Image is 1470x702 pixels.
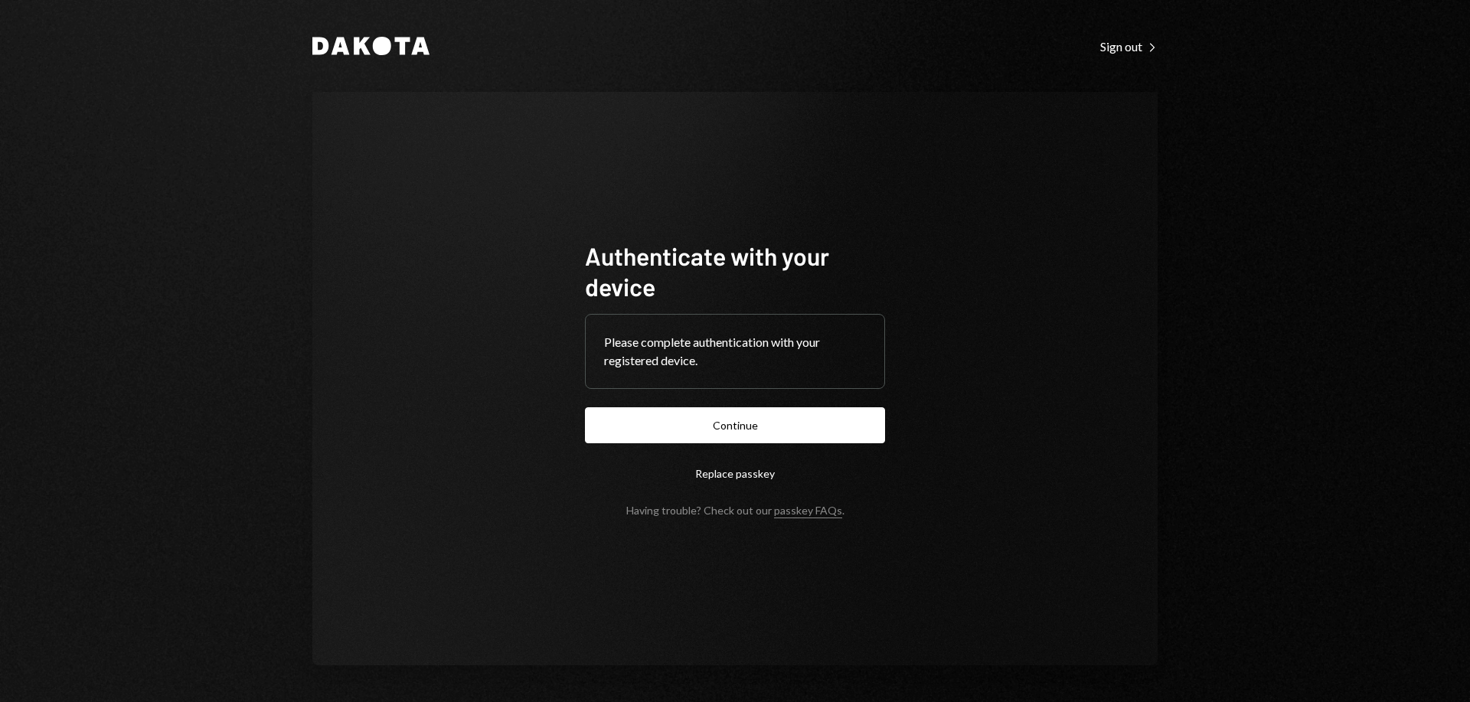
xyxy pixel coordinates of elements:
[774,504,842,518] a: passkey FAQs
[585,455,885,491] button: Replace passkey
[604,333,866,370] div: Please complete authentication with your registered device.
[585,407,885,443] button: Continue
[626,504,844,517] div: Having trouble? Check out our .
[1100,39,1158,54] div: Sign out
[1100,38,1158,54] a: Sign out
[585,240,885,302] h1: Authenticate with your device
